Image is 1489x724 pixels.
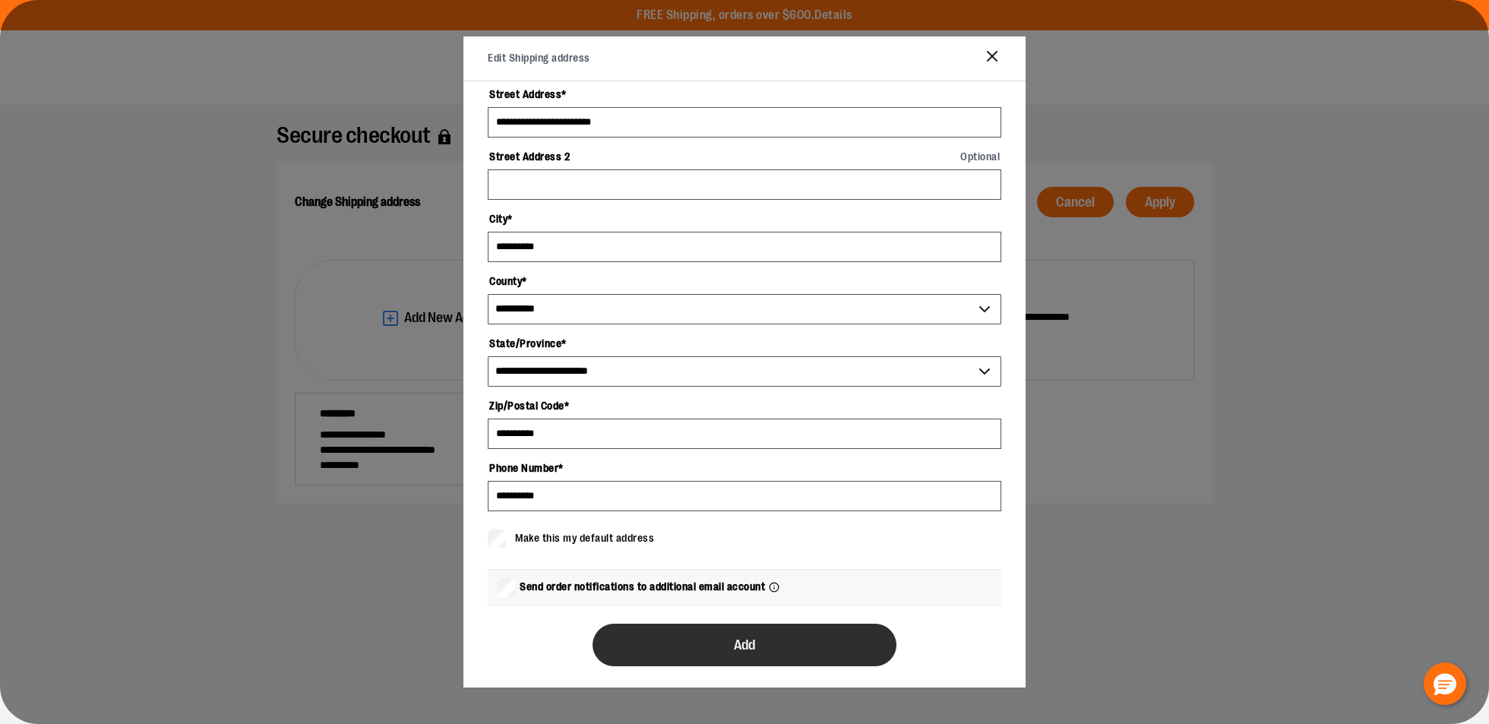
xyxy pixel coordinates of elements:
[488,530,506,548] input: Make this my default address
[1424,662,1466,705] button: Hello, have a question? Let’s chat.
[488,51,590,66] h2: Edit Shipping address
[488,393,1001,419] label: Zip/Postal Code *
[488,330,1001,356] label: State/Province *
[488,144,1001,169] label: Street Address 2
[488,206,1001,232] label: City *
[488,268,1001,294] label: County *
[515,530,654,546] span: Make this my default address
[983,47,1001,70] button: Close
[734,638,755,653] span: Add
[488,81,1001,107] label: Street Address *
[497,578,515,596] input: Send order notifications to additional email account
[593,624,896,666] button: Add
[488,455,1001,481] label: Phone Number *
[520,579,765,595] span: Send order notifications to additional email account
[960,151,1000,162] span: Optional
